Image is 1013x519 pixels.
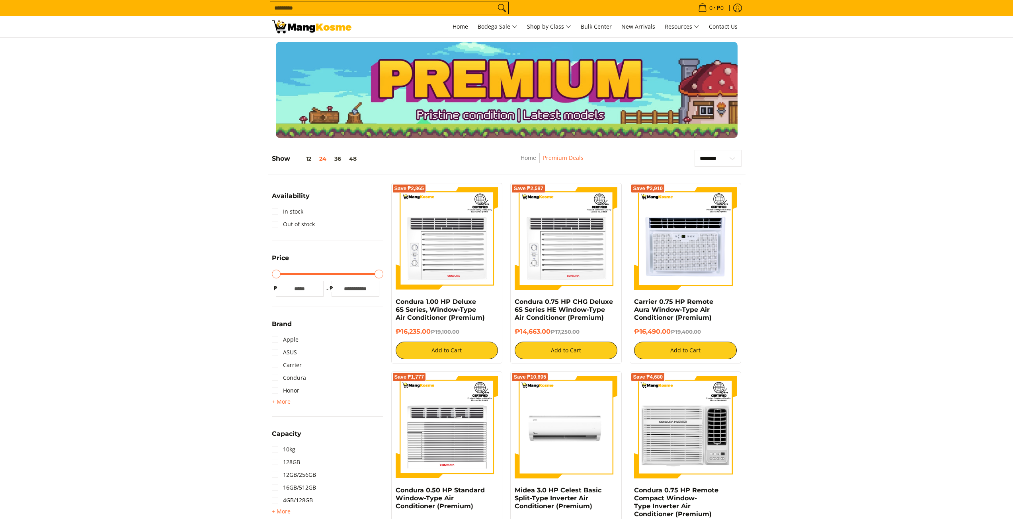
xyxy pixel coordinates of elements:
[272,333,299,346] a: Apple
[396,298,485,321] a: Condura 1.00 HP Deluxe 6S Series, Window-Type Air Conditioner (Premium)
[705,16,742,37] a: Contact Us
[394,186,424,191] span: Save ₱2,865
[394,375,424,379] span: Save ₱1,777
[272,193,310,199] span: Availability
[577,16,616,37] a: Bulk Center
[272,155,361,163] h5: Show
[449,16,472,37] a: Home
[696,4,726,12] span: •
[634,342,737,359] button: Add to Cart
[345,156,361,162] button: 48
[515,342,617,359] button: Add to Cart
[272,384,299,397] a: Honor
[272,321,292,333] summary: Open
[513,375,546,379] span: Save ₱10,695
[515,376,617,478] img: Midea 3.0 HP Celest Basic Split-Type Inverter Air Conditioner (Premium)
[272,507,291,516] summary: Open
[466,153,638,171] nav: Breadcrumbs
[634,187,737,290] img: Carrier 0.75 HP Remote Aura Window-Type Air Conditioner (Premium)
[272,255,289,261] span: Price
[634,376,737,478] img: Condura 0.75 HP Remote Compact Window-Type Inverter Air Conditioner (Premium)
[272,346,297,359] a: ASUS
[272,371,306,384] a: Condura
[272,321,292,327] span: Brand
[272,284,280,292] span: ₱
[527,22,571,32] span: Shop by Class
[272,255,289,267] summary: Open
[634,298,713,321] a: Carrier 0.75 HP Remote Aura Window-Type Air Conditioner (Premium)
[543,154,584,161] a: Premium Deals
[550,329,580,335] del: ₱17,250.00
[515,298,613,321] a: Condura 0.75 HP CHG Deluxe 6S Series HE Window-Type Air Conditioner (Premium)
[290,156,315,162] button: 12
[328,284,336,292] span: ₱
[515,328,617,336] h6: ₱14,663.00
[513,186,543,191] span: Save ₱2,587
[634,328,737,336] h6: ₱16,490.00
[272,494,313,507] a: 4GB/128GB
[665,22,699,32] span: Resources
[396,328,498,336] h6: ₱16,235.00
[272,481,316,494] a: 16GB/512GB
[515,187,617,290] img: Condura 0.75 HP CHG Deluxe 6S Series HE Window-Type Air Conditioner (Premium)
[581,23,612,30] span: Bulk Center
[272,398,291,405] span: + More
[272,218,315,231] a: Out of stock
[634,486,718,518] a: Condura 0.75 HP Remote Compact Window-Type Inverter Air Conditioner (Premium)
[272,20,351,33] img: Premium Deals: Best Premium Home Appliances Sale l Mang Kosme | Page 2
[359,16,742,37] nav: Main Menu
[523,16,575,37] a: Shop by Class
[474,16,521,37] a: Bodega Sale
[453,23,468,30] span: Home
[621,23,655,30] span: New Arrivals
[661,16,703,37] a: Resources
[315,156,330,162] button: 24
[272,205,303,218] a: In stock
[431,329,459,335] del: ₱19,100.00
[272,431,301,443] summary: Open
[330,156,345,162] button: 36
[716,5,725,11] span: ₱0
[671,329,701,335] del: ₱19,400.00
[272,193,310,205] summary: Open
[396,486,485,510] a: Condura 0.50 HP Standard Window-Type Air Conditioner (Premium)
[272,443,295,456] a: 10kg
[396,342,498,359] button: Add to Cart
[617,16,659,37] a: New Arrivals
[496,2,508,14] button: Search
[272,431,301,437] span: Capacity
[272,456,300,468] a: 128GB
[272,508,291,515] span: + More
[396,187,498,290] img: Condura 1.00 HP Deluxe 6S Series, Window-Type Air Conditioner (Premium)
[515,486,601,510] a: Midea 3.0 HP Celest Basic Split-Type Inverter Air Conditioner (Premium)
[633,375,663,379] span: Save ₱4,680
[272,468,316,481] a: 12GB/256GB
[478,22,517,32] span: Bodega Sale
[272,397,291,406] summary: Open
[709,23,738,30] span: Contact Us
[396,376,498,478] img: condura-wrac-6s-premium-mang-kosme
[521,154,536,161] a: Home
[633,186,663,191] span: Save ₱2,910
[272,359,302,371] a: Carrier
[708,5,714,11] span: 0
